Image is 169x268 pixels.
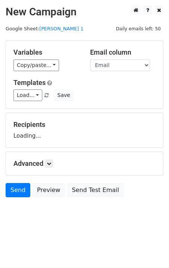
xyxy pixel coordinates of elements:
[32,183,65,197] a: Preview
[113,25,163,33] span: Daily emails left: 50
[6,26,83,31] small: Google Sheet:
[13,79,46,86] a: Templates
[67,183,124,197] a: Send Test Email
[6,183,30,197] a: Send
[13,89,42,101] a: Load...
[90,48,156,57] h5: Email column
[13,48,79,57] h5: Variables
[13,121,156,129] h5: Recipients
[13,60,59,71] a: Copy/paste...
[13,121,156,140] div: Loading...
[54,89,73,101] button: Save
[113,26,163,31] a: Daily emails left: 50
[6,6,163,18] h2: New Campaign
[39,26,83,31] a: [PERSON_NAME] 1
[13,159,156,168] h5: Advanced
